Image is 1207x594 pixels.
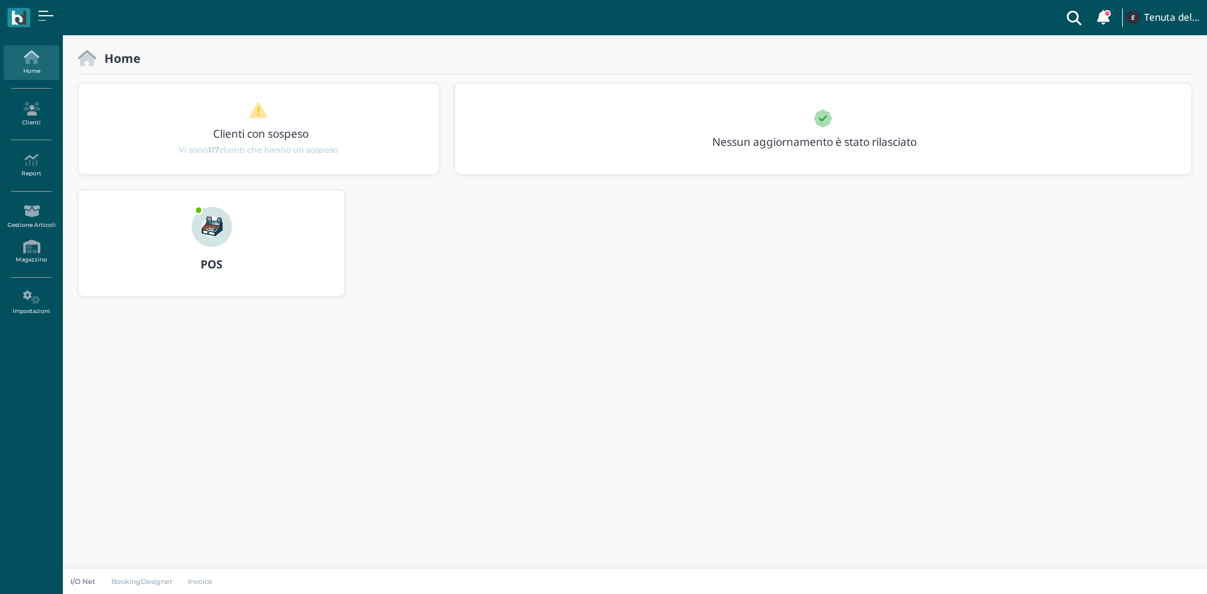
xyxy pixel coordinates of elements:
h3: Nessun aggiornamento è stato rilasciato [705,136,945,148]
img: ... [192,207,232,247]
div: 1 / 1 [455,84,1191,174]
span: Vi sono clienti che hanno un sospeso [179,144,338,156]
a: Home [4,45,58,80]
a: Magazzino [4,234,58,269]
div: 1 / 1 [79,84,439,174]
a: Clienti con sospeso Vi sono117clienti che hanno un sospeso [102,102,414,156]
img: logo [11,11,26,25]
a: ... Tenuta del Barco [1124,3,1199,33]
h4: Tenuta del Barco [1144,13,1199,23]
a: Report [4,148,58,183]
img: ... [1126,11,1140,25]
a: ... POS [78,190,345,312]
iframe: Help widget launcher [1118,555,1196,583]
a: Impostazioni [4,285,58,320]
b: 117 [208,145,219,155]
h2: Home [96,52,140,65]
b: POS [201,256,223,272]
a: Gestione Articoli [4,199,58,234]
a: Clienti [4,97,58,131]
h3: Clienti con sospeso [105,128,417,140]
